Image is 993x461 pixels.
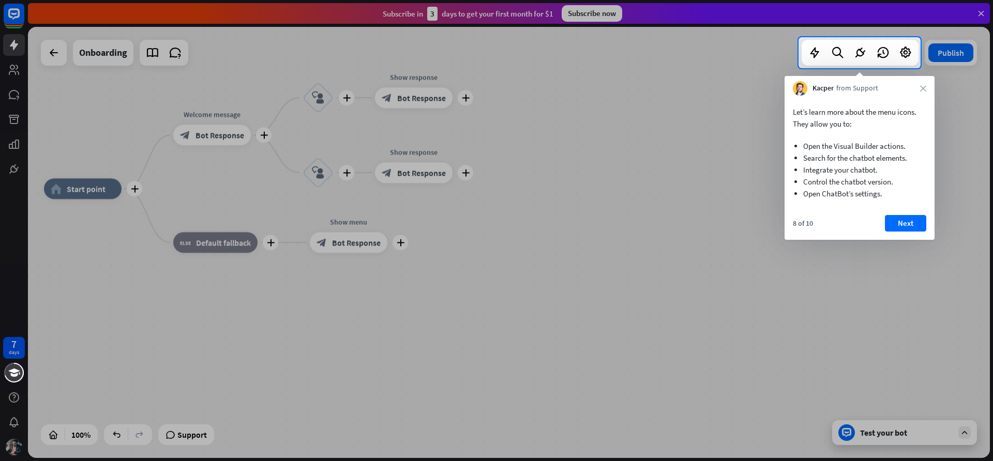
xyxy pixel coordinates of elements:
p: Let’s learn more about the menu icons. They allow you to: [793,106,926,130]
button: Open LiveChat chat widget [8,4,39,35]
span: Kacper [813,83,834,94]
div: 8 of 10 [793,219,813,228]
li: Open ChatBot’s settings. [803,188,916,199]
i: close [920,85,926,91]
li: Search for the chatbot elements. [803,152,916,164]
button: Next [885,215,926,232]
li: Control the chatbot version. [803,176,916,188]
span: from Support [836,83,878,94]
li: Open the Visual Builder actions. [803,140,916,152]
li: Integrate your chatbot. [803,164,916,176]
